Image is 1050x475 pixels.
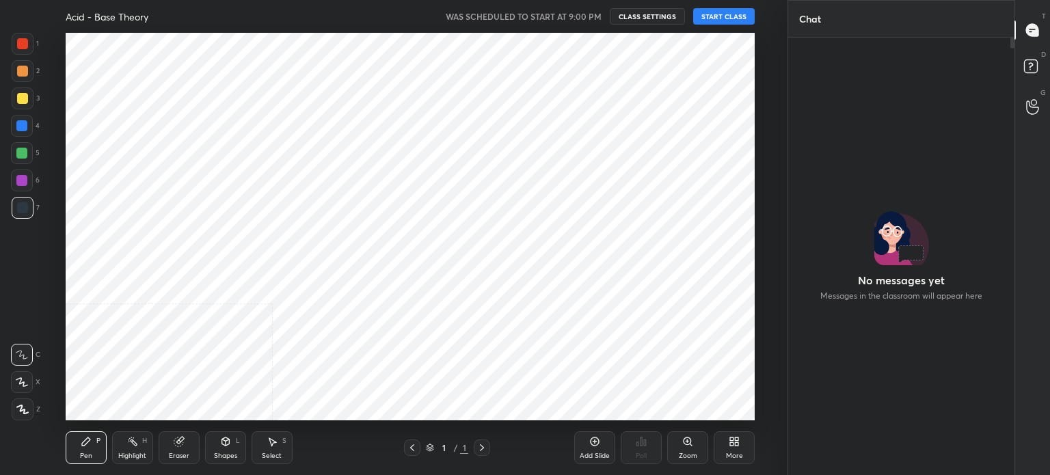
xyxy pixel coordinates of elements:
[80,452,92,459] div: Pen
[236,437,240,444] div: L
[788,1,832,37] p: Chat
[610,8,685,25] button: CLASS SETTINGS
[693,8,755,25] button: START CLASS
[437,444,450,452] div: 1
[1040,87,1046,98] p: G
[453,444,457,452] div: /
[282,437,286,444] div: S
[446,10,602,23] h5: WAS SCHEDULED TO START AT 9:00 PM
[11,344,40,366] div: C
[580,452,610,459] div: Add Slide
[66,10,148,23] h4: Acid - Base Theory
[11,115,40,137] div: 4
[11,371,40,393] div: X
[726,452,743,459] div: More
[142,437,147,444] div: H
[262,452,282,459] div: Select
[12,60,40,82] div: 2
[12,33,39,55] div: 1
[460,442,468,454] div: 1
[1042,11,1046,21] p: T
[214,452,237,459] div: Shapes
[118,452,146,459] div: Highlight
[1041,49,1046,59] p: D
[12,197,40,219] div: 7
[12,87,40,109] div: 3
[11,142,40,164] div: 5
[169,452,189,459] div: Eraser
[11,169,40,191] div: 6
[679,452,697,459] div: Zoom
[12,398,40,420] div: Z
[96,437,100,444] div: P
